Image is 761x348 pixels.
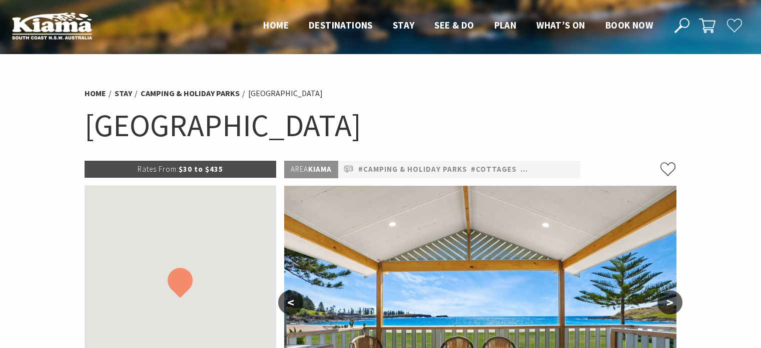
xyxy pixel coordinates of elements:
[657,290,682,314] button: >
[141,88,240,99] a: Camping & Holiday Parks
[138,164,179,174] span: Rates From:
[284,161,338,178] p: Kiama
[248,87,323,100] li: [GEOGRAPHIC_DATA]
[520,163,578,176] a: #Pet Friendly
[12,12,92,40] img: Kiama Logo
[494,19,517,31] span: Plan
[434,19,474,31] span: See & Do
[278,290,303,314] button: <
[536,19,585,31] span: What’s On
[115,88,132,99] a: Stay
[393,19,415,31] span: Stay
[358,163,467,176] a: #Camping & Holiday Parks
[85,88,106,99] a: Home
[471,163,517,176] a: #Cottages
[605,19,653,31] span: Book now
[85,105,677,146] h1: [GEOGRAPHIC_DATA]
[291,164,308,174] span: Area
[309,19,373,31] span: Destinations
[263,19,289,31] span: Home
[253,18,663,34] nav: Main Menu
[85,161,277,178] p: $30 to $435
